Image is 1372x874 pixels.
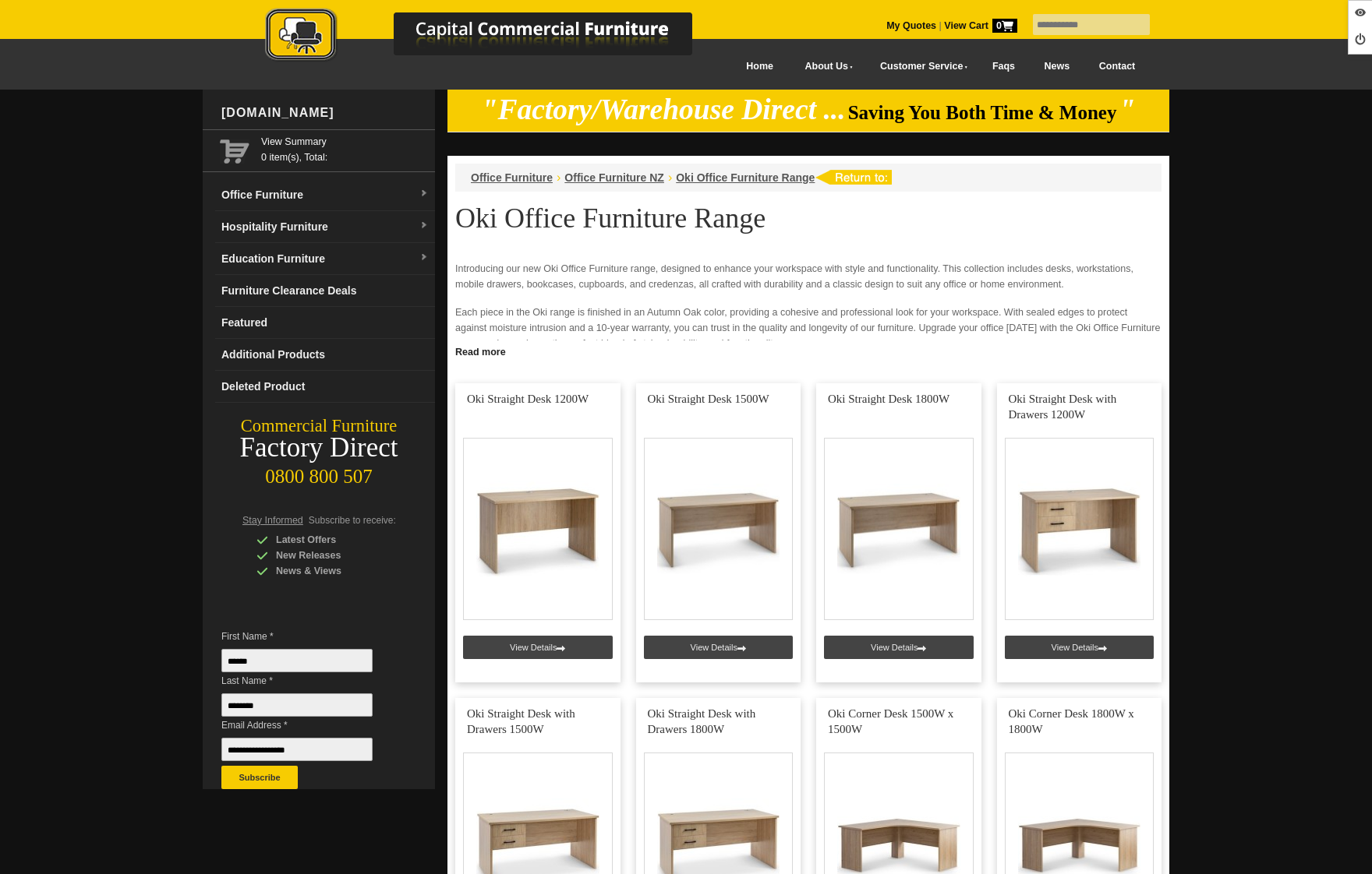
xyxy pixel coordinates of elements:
div: Latest Offers [256,532,405,548]
em: "Factory/Warehouse Direct ... [482,93,846,125]
input: Email Address * [221,738,373,761]
a: News [1030,49,1084,84]
a: Customer Service [863,49,978,84]
a: Click to read more [447,340,1169,360]
div: Factory Direct [203,437,435,459]
a: Contact [1084,49,1150,84]
div: News & Views [256,563,405,579]
span: Saving You Both Time & Money [848,102,1117,123]
a: Office Furnituredropdown [215,179,435,211]
input: Last Name * [221,693,373,717]
em: " [1119,93,1136,125]
span: First Name * [221,629,396,644]
a: Featured [215,307,435,339]
span: Email Address * [221,717,396,733]
a: Faqs [978,49,1030,84]
span: 0 item(s), Total: [261,134,429,163]
div: [DOMAIN_NAME] [215,90,435,136]
div: 0800 800 507 [203,458,435,488]
img: dropdown [419,221,429,231]
strong: View Cart [944,20,1017,31]
input: First Name * [221,649,373,672]
p: Each piece in the Oki range is finished in an Autumn Oak color, providing a cohesive and professi... [455,305,1162,351]
a: Education Furnituredropdown [215,243,435,275]
p: Introducing our new Oki Office Furniture range, designed to enhance your workspace with style and... [455,261,1162,292]
button: Subscribe [221,766,298,789]
img: dropdown [419,189,429,199]
span: Last Name * [221,673,396,689]
li: › [557,170,560,185]
h1: Oki Office Furniture Range [455,203,1162,233]
div: Commercial Furniture [203,415,435,437]
a: My Quotes [886,20,936,31]
span: Stay Informed [242,515,303,526]
a: Oki Office Furniture Range [676,171,815,184]
img: dropdown [419,253,429,263]
img: Capital Commercial Furniture Logo [222,8,768,65]
a: Furniture Clearance Deals [215,275,435,307]
a: Deleted Product [215,371,435,403]
a: Capital Commercial Furniture Logo [222,8,768,69]
img: return to [815,170,892,185]
span: Subscribe to receive: [309,515,396,526]
a: Additional Products [215,339,435,371]
a: Office Furniture NZ [564,171,664,184]
a: View Summary [261,134,429,150]
a: Hospitality Furnituredropdown [215,211,435,243]
li: › [668,170,672,185]
a: Office Furniture [471,171,553,184]
a: View Cart0 [942,20,1017,31]
a: About Us [788,49,863,84]
div: New Releases [256,548,405,563]
span: 0 [992,19,1017,33]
